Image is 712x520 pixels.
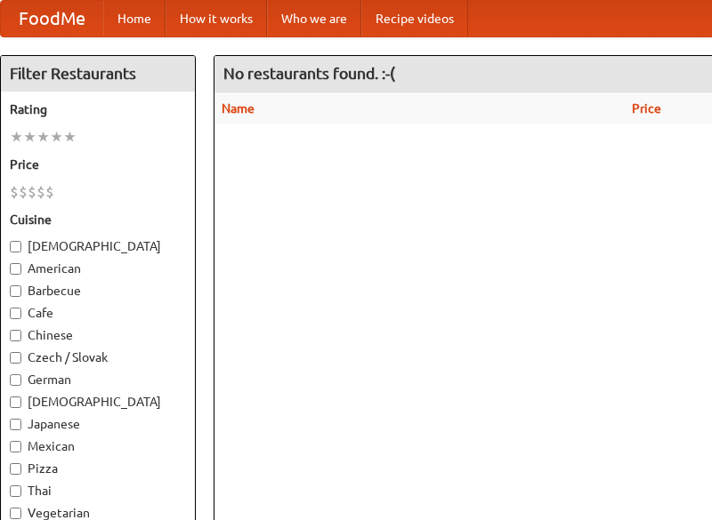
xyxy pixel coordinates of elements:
input: Mexican [10,441,21,452]
a: Who we are [267,1,361,36]
label: Barbecue [10,282,186,300]
label: [DEMOGRAPHIC_DATA] [10,393,186,411]
label: Pizza [10,460,186,477]
input: American [10,263,21,275]
li: ★ [63,127,77,147]
input: Cafe [10,308,21,319]
label: Chinese [10,326,186,344]
input: Chinese [10,330,21,341]
ng-pluralize: No restaurants found. :-( [223,65,395,82]
input: [DEMOGRAPHIC_DATA] [10,241,21,252]
input: [DEMOGRAPHIC_DATA] [10,396,21,408]
label: German [10,371,186,388]
a: Home [103,1,166,36]
h4: Filter Restaurants [1,56,195,92]
li: $ [19,182,28,202]
a: FoodMe [1,1,103,36]
li: $ [10,182,19,202]
a: Name [222,101,255,116]
li: ★ [36,127,50,147]
label: Mexican [10,437,186,455]
label: Thai [10,482,186,500]
label: Czech / Slovak [10,348,186,366]
li: $ [28,182,36,202]
h5: Price [10,156,186,173]
li: $ [45,182,54,202]
input: Czech / Slovak [10,352,21,364]
li: $ [36,182,45,202]
label: American [10,260,186,277]
input: Barbecue [10,285,21,297]
input: Japanese [10,419,21,430]
a: Price [632,101,661,116]
label: Japanese [10,415,186,433]
label: [DEMOGRAPHIC_DATA] [10,237,186,255]
input: Thai [10,485,21,497]
a: Recipe videos [361,1,468,36]
input: Pizza [10,463,21,475]
h5: Rating [10,100,186,118]
li: ★ [10,127,23,147]
label: Cafe [10,304,186,322]
input: German [10,374,21,386]
h5: Cuisine [10,211,186,228]
li: ★ [23,127,36,147]
a: How it works [166,1,267,36]
input: Vegetarian [10,508,21,519]
li: ★ [50,127,63,147]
